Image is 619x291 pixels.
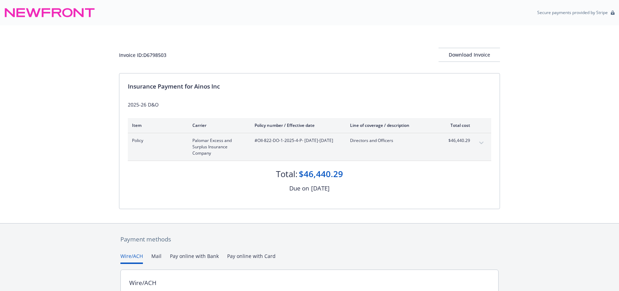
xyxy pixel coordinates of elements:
[192,122,243,128] div: Carrier
[289,184,309,193] div: Due on
[350,137,433,144] span: Directors and Officers
[192,137,243,156] span: Palomar Excess and Surplus Insurance Company
[129,278,157,287] div: Wire/ACH
[170,252,219,264] button: Pay online with Bank
[128,82,491,91] div: Insurance Payment for Ainos Inc
[151,252,162,264] button: Mail
[444,137,470,144] span: $46,440.29
[255,137,339,144] span: #OII-822-DO-1-2025-4-P - [DATE]-[DATE]
[120,235,499,244] div: Payment methods
[476,137,487,149] button: expand content
[311,184,330,193] div: [DATE]
[350,122,433,128] div: Line of coverage / description
[128,133,491,161] div: PolicyPalomar Excess and Surplus Insurance Company#OII-822-DO-1-2025-4-P- [DATE]-[DATE]Directors ...
[537,9,608,15] p: Secure payments provided by Stripe
[227,252,276,264] button: Pay online with Card
[439,48,500,62] button: Download Invoice
[132,137,181,144] span: Policy
[255,122,339,128] div: Policy number / Effective date
[128,101,491,108] div: 2025-26 D&O
[299,168,343,180] div: $46,440.29
[120,252,143,264] button: Wire/ACH
[444,122,470,128] div: Total cost
[119,51,166,59] div: Invoice ID: D6798503
[439,48,500,62] div: Download Invoice
[132,122,181,128] div: Item
[276,168,297,180] div: Total:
